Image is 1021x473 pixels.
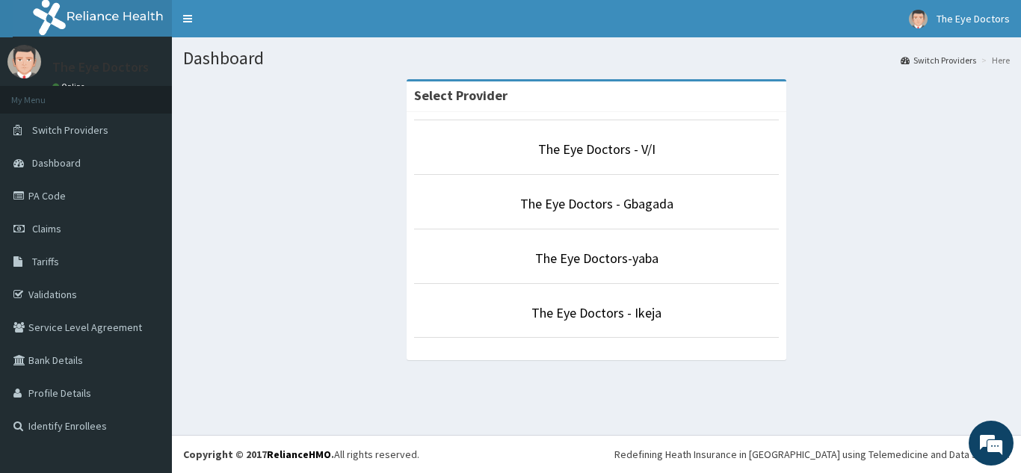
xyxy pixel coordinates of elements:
span: The Eye Doctors [937,12,1010,25]
a: Switch Providers [901,54,976,67]
strong: Select Provider [414,87,508,104]
span: Claims [32,222,61,235]
a: Online [52,81,88,92]
div: Redefining Heath Insurance in [GEOGRAPHIC_DATA] using Telemedicine and Data Science! [614,447,1010,462]
li: Here [978,54,1010,67]
strong: Copyright © 2017 . [183,448,334,461]
h1: Dashboard [183,49,1010,68]
a: The Eye Doctors - V/I [538,140,656,158]
img: User Image [7,45,41,78]
img: User Image [909,10,928,28]
a: RelianceHMO [267,448,331,461]
a: The Eye Doctors - Gbagada [520,195,673,212]
a: The Eye Doctors - Ikeja [531,304,661,321]
footer: All rights reserved. [172,435,1021,473]
span: Switch Providers [32,123,108,137]
p: The Eye Doctors [52,61,149,74]
span: Tariffs [32,255,59,268]
a: The Eye Doctors-yaba [535,250,658,267]
span: Dashboard [32,156,81,170]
